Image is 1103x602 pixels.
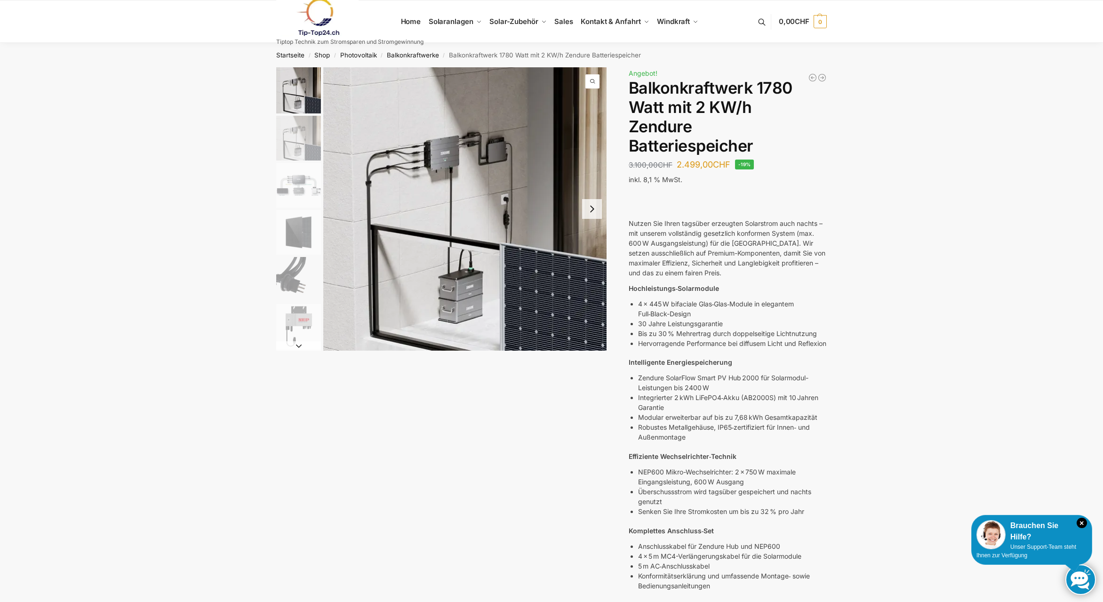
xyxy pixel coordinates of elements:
[424,0,485,43] a: Solaranlagen
[638,422,827,442] p: Robustes Metallgehäuse, IP65‑zertifiziert für Innen‑ und Außenmontage
[976,520,1006,549] img: Customer service
[629,69,657,77] span: Angebot!
[276,116,321,161] img: Zendure-solar-flow-Batteriespeicher für Balkonkraftwerke
[629,284,719,292] strong: Hochleistungs‑Solarmodule
[640,196,646,197] button: Schlechte Reaktion
[629,176,682,184] span: inkl. 8,1 % MwSt.
[638,373,827,393] p: Zendure SolarFlow Smart PV Hub 2000 für Solarmodul-Leistungen bis 2400 W
[638,393,827,412] p: Integrierter 2 kWh LiFePO4‑Akku (AB2000S) mit 10 Jahren Garantie
[323,67,607,351] img: Zendure-solar-flow-Batteriespeicher für Balkonkraftwerke
[274,209,321,256] li: 4 / 7
[276,304,321,349] img: nep-microwechselrichter-600w
[274,350,321,397] li: 7 / 7
[387,51,439,59] a: Balkonkraftwerke
[629,452,737,460] strong: Effiziente Wechselrichter‑Technik
[274,67,321,114] li: 1 / 7
[276,210,321,255] img: Maysun
[638,299,827,319] p: 4 × 445 W bifaciale Glas‑Glas‑Module in elegantem Full‑Black-Design
[304,52,314,59] span: /
[677,160,730,169] bdi: 2.499,00
[276,51,304,59] a: Startseite
[657,17,690,26] span: Windkraft
[638,551,827,561] p: 4 × 5 m MC4-Verlängerungskabel für die Solarmodule
[276,67,321,113] img: Zendure-solar-flow-Batteriespeicher für Balkonkraftwerke
[486,0,551,43] a: Solar-Zubehör
[795,17,809,26] span: CHF
[274,114,321,161] li: 2 / 7
[314,51,330,59] a: Shop
[646,196,651,197] button: Vorlesen
[340,51,377,59] a: Photovoltaik
[657,196,663,197] button: Weitergeben
[638,338,827,348] p: Hervorragende Performance bei diffusem Licht und Reflexion
[735,160,754,169] span: -19%
[274,161,321,209] li: 3 / 7
[638,467,827,487] p: NEP600 Mikro-Wechselrichter: 2 × 750 W maximale Eingangsleistung, 600 W Ausgang
[276,257,321,302] img: Anschlusskabel-3meter_schweizer-stecker
[330,52,340,59] span: /
[439,52,449,59] span: /
[581,17,640,26] span: Kontakt & Anfahrt
[638,571,827,591] p: Konformitätserklärung und umfassende Montage‑ sowie Bedienungsanleitungen
[638,329,827,338] p: Bis zu 30 % Mehrertrag durch doppelseitige Lichtnutzung
[638,487,827,506] p: Überschussstrom wird tagsüber gespeichert und nachts genutzt
[276,39,424,45] p: Tiptop Technik zum Stromsparen und Stromgewinnung
[554,17,573,26] span: Sales
[629,161,672,169] bdi: 3.100,00
[638,319,827,329] p: 30 Jahre Leistungsgarantie
[629,358,732,366] strong: Intelligente Energiespeicherung
[629,79,827,155] h1: Balkonkraftwerk 1780 Watt mit 2 KW/h Zendure Batteriespeicher
[779,17,809,26] span: 0,00
[429,17,473,26] span: Solaranlagen
[489,17,538,26] span: Solar-Zubehör
[274,303,321,350] li: 6 / 7
[276,341,321,351] button: Next slide
[808,73,817,82] a: 7,2 KW Dachanlage zur Selbstmontage
[577,0,653,43] a: Kontakt & Anfahrt
[779,8,827,36] a: 0,00CHF 0
[260,43,844,67] nav: Breadcrumb
[551,0,577,43] a: Sales
[276,163,321,208] img: Zendure Batteriespeicher-wie anschliessen
[323,67,607,351] a: Zendure-solar-flow-Batteriespeicher für BalkonkraftwerkeZnedure solar flow Batteriespeicher fuer ...
[582,199,602,219] button: Next slide
[323,67,607,351] li: 1 / 7
[1077,518,1087,528] i: Schließen
[638,561,827,571] p: 5 m AC‑Anschlusskabel
[814,15,827,28] span: 0
[629,196,634,197] button: Kopieren
[658,161,672,169] span: CHF
[634,196,640,197] button: Gute Reaktion
[651,196,657,197] button: In Canvas bearbeiten
[638,506,827,516] p: Senken Sie Ihre Stromkosten um bis zu 32 % pro Jahr
[629,527,714,535] strong: Komplettes Anschluss‑Set
[629,218,827,278] p: Nutzen Sie Ihren tagsüber erzeugten Solarstrom auch nachts – mit unserem vollständig gesetzlich k...
[976,520,1087,543] div: Brauchen Sie Hilfe?
[653,0,703,43] a: Windkraft
[638,412,827,422] p: Modular erweiterbar auf bis zu 7,68 kWh Gesamtkapazität
[274,256,321,303] li: 5 / 7
[638,541,827,551] p: Anschlusskabel für Zendure Hub und NEP600
[817,73,827,82] a: 10 Bificiale Solarmodule 450 Watt Fullblack
[377,52,387,59] span: /
[713,160,730,169] span: CHF
[976,544,1076,559] span: Unser Support-Team steht Ihnen zur Verfügung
